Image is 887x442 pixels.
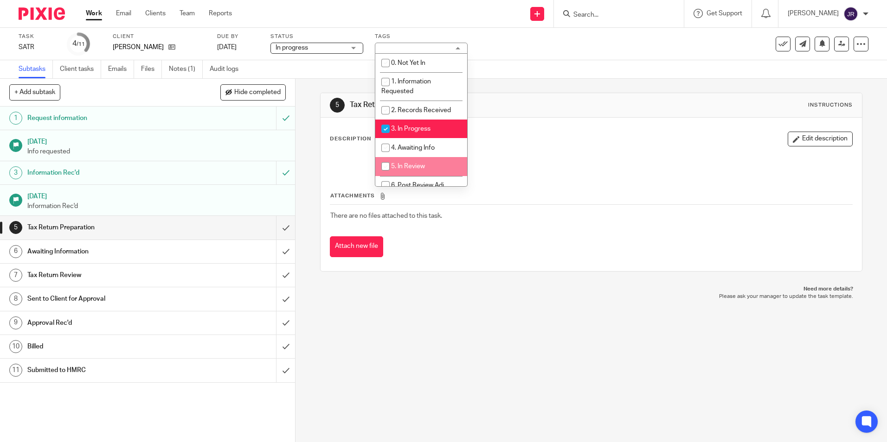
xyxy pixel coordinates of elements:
span: [DATE] [217,44,237,51]
h1: Awaiting Information [27,245,187,259]
a: Notes (1) [169,60,203,78]
span: 0. Not Yet In [391,60,425,66]
span: 1. Information Requested [381,78,431,95]
div: 6 [9,245,22,258]
span: 5. In Review [391,163,425,170]
p: [PERSON_NAME] [788,9,839,18]
span: In progress [276,44,308,51]
div: 7 [9,269,22,282]
span: 4. Awaiting Info [391,145,435,151]
a: Clients [145,9,166,18]
a: Work [86,9,102,18]
p: Info requested [27,147,286,156]
h1: Submitted to HMRC [27,363,187,377]
div: SATR [19,43,56,52]
p: Information Rec'd [27,202,286,211]
p: [PERSON_NAME] [113,43,164,52]
a: Client tasks [60,60,101,78]
a: Email [116,9,131,18]
h1: Sent to Client for Approval [27,292,187,306]
div: 3 [9,166,22,179]
span: 3. In Progress [391,126,431,132]
span: Hide completed [234,89,281,96]
h1: Tax Return Review [27,268,187,282]
h1: Request information [27,111,187,125]
div: 8 [9,292,22,305]
label: Client [113,33,206,40]
h1: Tax Return Preparation [350,100,611,110]
input: Search [572,11,656,19]
p: Need more details? [329,285,853,293]
h1: [DATE] [27,189,286,201]
a: Files [141,60,162,78]
small: /11 [77,42,85,47]
div: 1 [9,112,22,125]
h1: Information Rec'd [27,166,187,180]
button: Edit description [788,132,853,146]
label: Tags [375,33,468,40]
label: Status [270,33,363,40]
div: 4 [72,38,85,49]
h1: [DATE] [27,135,286,146]
span: 6. Post Review Adj [391,182,444,189]
h1: Tax Return Preparation [27,221,187,234]
div: 5 [9,221,22,234]
button: Attach new file [330,236,383,257]
div: 10 [9,340,22,353]
button: + Add subtask [9,84,60,100]
label: Task [19,33,56,40]
a: Subtasks [19,60,53,78]
div: Instructions [808,101,853,109]
label: Due by [217,33,259,40]
span: There are no files attached to this task. [330,213,442,219]
span: Get Support [707,10,742,17]
span: 2. Records Received [391,107,451,114]
a: Team [180,9,195,18]
h1: Billed [27,340,187,354]
a: Reports [209,9,232,18]
p: Description [330,135,371,143]
div: 11 [9,364,22,377]
a: Emails [108,60,134,78]
p: Please ask your manager to update the task template. [329,293,853,300]
div: 5 [330,98,345,113]
span: Attachments [330,193,375,198]
img: Pixie [19,7,65,20]
a: Audit logs [210,60,245,78]
button: Hide completed [220,84,286,100]
img: svg%3E [843,6,858,21]
div: 9 [9,316,22,329]
h1: Approval Rec'd [27,316,187,330]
